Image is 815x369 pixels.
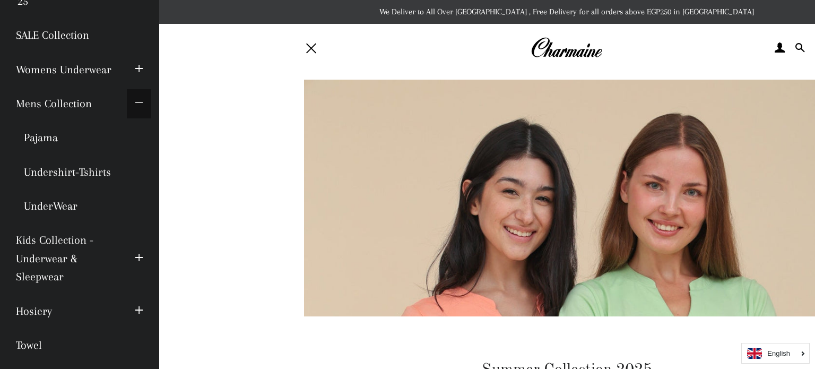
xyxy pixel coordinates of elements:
[531,36,602,59] img: Charmaine Egypt
[8,294,127,328] a: Hosiery
[8,121,151,223] ul: Mens Collection
[767,350,790,357] i: English
[8,223,127,294] a: Kids Collection - Underwear & Sleepwear
[8,155,151,189] a: Undershirt-Tshirts
[8,53,127,87] a: Womens Underwear
[8,189,151,223] a: UnderWear
[8,18,151,52] a: SALE Collection
[747,348,804,359] a: English
[8,328,151,362] a: Towel
[8,87,127,121] a: Mens Collection
[8,121,151,155] a: Pajama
